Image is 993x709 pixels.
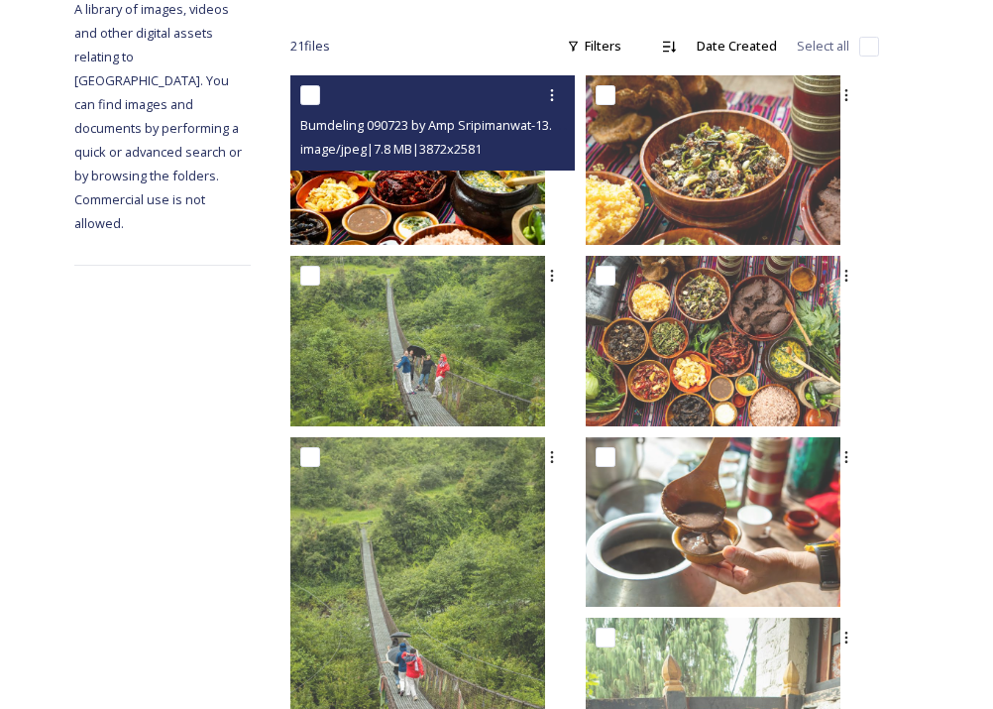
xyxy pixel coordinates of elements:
[300,115,570,134] span: Bumdeling 090723 by Amp Sripimanwat-13.jpg
[290,256,545,425] img: Bumdeling 090723 by Amp Sripimanwat-21.jpg
[290,37,330,56] span: 21 file s
[687,27,787,65] div: Date Created
[557,27,631,65] div: Filters
[586,75,840,245] img: Bumdeling 090723 by Amp Sripimanwat-10.jpg
[300,140,482,158] span: image/jpeg | 7.8 MB | 3872 x 2581
[586,437,840,607] img: Bumdeling 090723 by Amp Sripimanwat-4 2.jpg
[586,256,840,425] img: Bumdeling 090723 by Amp Sripimanwat-12.jpg
[797,37,849,56] span: Select all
